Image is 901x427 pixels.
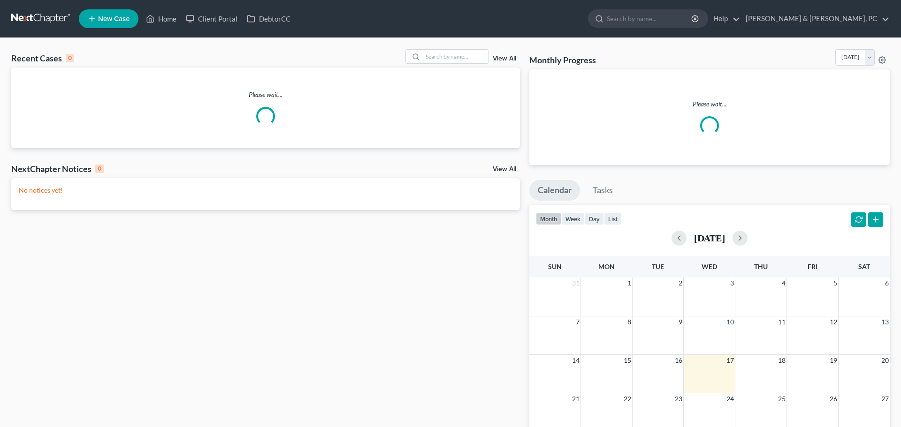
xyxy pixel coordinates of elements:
input: Search by name... [607,10,693,27]
span: 11 [777,316,786,328]
span: 13 [880,316,890,328]
span: 23 [674,393,683,405]
a: Calendar [529,180,580,201]
a: Tasks [584,180,621,201]
span: 10 [725,316,735,328]
button: week [561,212,585,225]
span: 16 [674,355,683,366]
a: View All [493,166,516,172]
div: NextChapter Notices [11,163,104,174]
span: 18 [777,355,786,366]
h2: [DATE] [694,233,725,243]
p: Please wait... [11,90,520,99]
a: DebtorCC [242,10,295,27]
span: Mon [598,262,615,270]
span: 1 [626,277,632,289]
span: Thu [754,262,768,270]
span: 20 [880,355,890,366]
a: Help [709,10,740,27]
span: 7 [575,316,580,328]
span: 26 [829,393,838,405]
span: New Case [98,15,130,22]
span: 2 [678,277,683,289]
p: Please wait... [537,99,882,109]
span: 6 [884,277,890,289]
button: list [604,212,622,225]
span: 14 [571,355,580,366]
div: 0 [95,165,104,173]
a: View All [493,55,516,62]
span: Sat [858,262,870,270]
span: 12 [829,316,838,328]
span: 21 [571,393,580,405]
span: 22 [623,393,632,405]
input: Search by name... [423,50,489,63]
span: Wed [702,262,717,270]
a: Client Portal [181,10,242,27]
span: 19 [829,355,838,366]
span: Tue [652,262,664,270]
span: 8 [626,316,632,328]
p: No notices yet! [19,186,512,195]
span: Sun [548,262,562,270]
a: [PERSON_NAME] & [PERSON_NAME], PC [741,10,889,27]
span: 4 [781,277,786,289]
span: 25 [777,393,786,405]
a: Home [141,10,181,27]
span: 17 [725,355,735,366]
span: 27 [880,393,890,405]
div: 0 [66,54,74,62]
button: day [585,212,604,225]
button: month [536,212,561,225]
span: 24 [725,393,735,405]
div: Recent Cases [11,52,74,64]
span: 15 [623,355,632,366]
span: 5 [832,277,838,289]
span: 3 [729,277,735,289]
h3: Monthly Progress [529,54,596,66]
span: 9 [678,316,683,328]
span: 31 [571,277,580,289]
span: Fri [808,262,817,270]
